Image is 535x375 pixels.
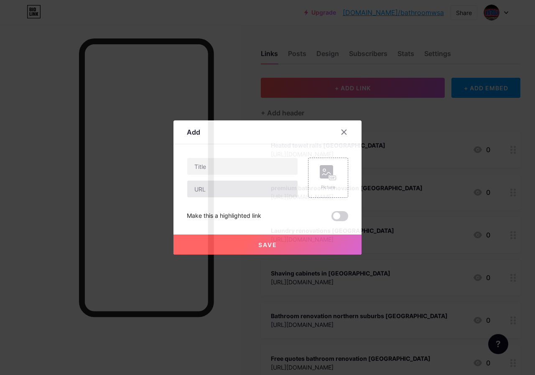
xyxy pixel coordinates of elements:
[187,158,298,175] input: Title
[187,211,261,221] div: Make this a highlighted link
[173,235,362,255] button: Save
[320,184,336,190] div: Picture
[187,181,298,197] input: URL
[258,241,277,248] span: Save
[187,127,200,137] div: Add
